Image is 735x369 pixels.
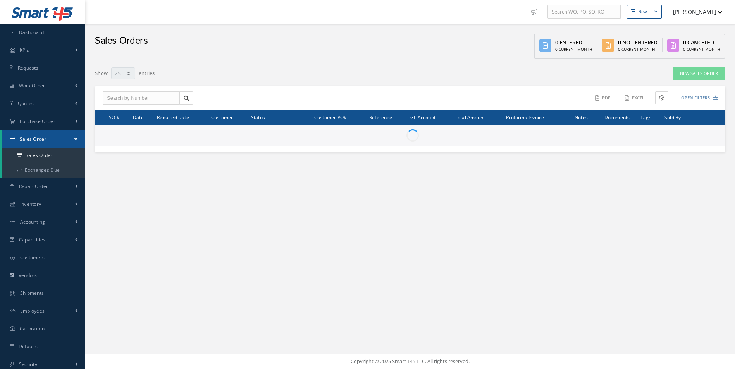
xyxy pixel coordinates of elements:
[2,163,85,178] a: Exchanges Due
[674,92,718,104] button: Open Filters
[664,113,681,121] span: Sold By
[251,113,265,121] span: Status
[211,113,233,121] span: Customer
[2,148,85,163] a: Sales Order
[591,91,615,105] button: PDF
[139,67,155,77] label: entries
[627,5,662,19] button: New
[19,183,48,190] span: Repair Order
[95,67,108,77] label: Show
[20,325,45,332] span: Calibration
[19,272,37,278] span: Vendors
[95,35,148,47] h2: Sales Orders
[638,9,647,15] div: New
[19,361,37,367] span: Security
[369,113,392,121] span: Reference
[18,100,34,107] span: Quotes
[133,113,144,121] span: Date
[621,91,649,105] button: Excel
[683,38,720,46] div: 0 Canceled
[20,290,44,296] span: Shipments
[20,307,45,314] span: Employees
[109,113,120,121] span: SO #
[640,113,651,121] span: Tags
[20,219,45,225] span: Accounting
[157,113,189,121] span: Required Date
[555,38,592,46] div: 0 Entered
[618,38,658,46] div: 0 Not Entered
[547,5,621,19] input: Search WO, PO, SO, RO
[506,113,544,121] span: Proforma Invoice
[2,130,85,148] a: Sales Order
[555,46,592,52] div: 0 Current Month
[20,201,41,207] span: Inventory
[410,113,435,121] span: GL Account
[20,136,46,142] span: Sales Order
[666,4,722,19] button: [PERSON_NAME]
[19,343,38,350] span: Defaults
[19,236,46,243] span: Capabilities
[18,65,38,71] span: Requests
[575,113,588,121] span: Notes
[20,47,29,53] span: KPIs
[103,91,180,105] input: Search by Number
[93,358,727,366] div: Copyright © 2025 Smart 145 LLC. All rights reserved.
[683,46,720,52] div: 0 Current Month
[19,29,44,36] span: Dashboard
[604,113,630,121] span: Documents
[618,46,658,52] div: 0 Current Month
[19,82,45,89] span: Work Order
[673,67,725,80] a: New Sales Order
[20,118,55,125] span: Purchase Order
[314,113,347,121] span: Customer PO#
[20,254,45,261] span: Customers
[455,113,485,121] span: Total Amount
